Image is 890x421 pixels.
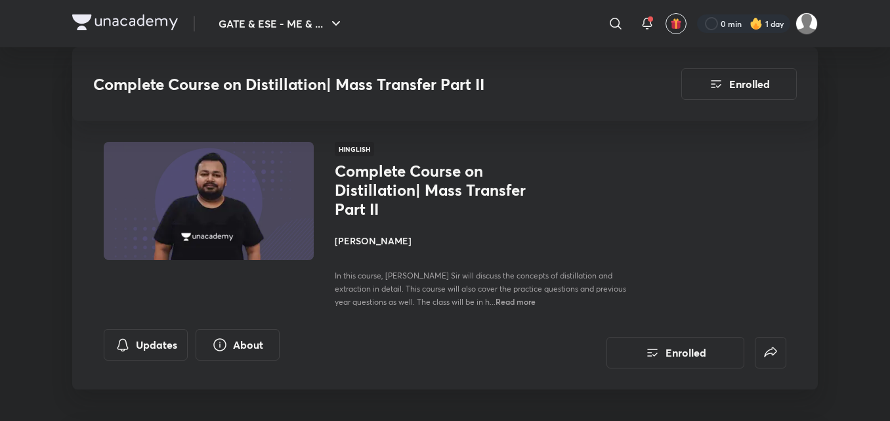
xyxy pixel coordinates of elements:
button: Enrolled [606,337,744,368]
img: Company Logo [72,14,178,30]
img: Thumbnail [102,141,316,261]
button: Enrolled [681,68,797,100]
button: avatar [666,13,687,34]
span: Read more [496,296,536,307]
img: pradhap B [795,12,818,35]
button: GATE & ESE - ME & ... [211,11,352,37]
img: streak [750,17,763,30]
span: In this course, [PERSON_NAME] Sir will discuss the concepts of distillation and extraction in det... [335,271,626,307]
h1: Complete Course on Distillation| Mass Transfer Part II [335,162,549,218]
h4: [PERSON_NAME] [335,234,629,248]
h3: Complete Course on Distillation| Mass Transfer Part II [93,75,607,94]
span: Hinglish [335,142,374,156]
a: Company Logo [72,14,178,33]
button: Updates [104,329,188,361]
button: About [196,329,280,361]
button: false [755,337,786,368]
img: avatar [670,18,682,30]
